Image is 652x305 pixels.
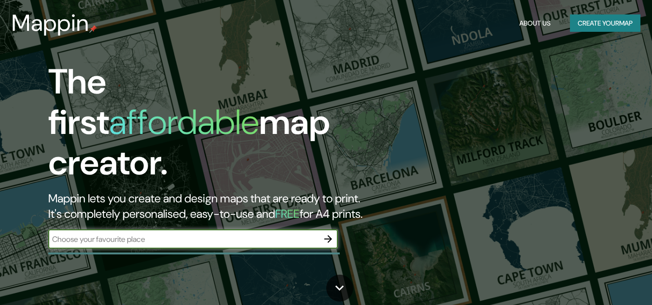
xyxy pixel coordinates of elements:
[12,10,89,37] h3: Mappin
[515,14,555,32] button: About Us
[275,206,300,221] h5: FREE
[570,14,640,32] button: Create yourmap
[89,25,97,33] img: mappin-pin
[109,100,259,145] h1: affordable
[48,234,319,245] input: Choose your favourite place
[48,191,375,222] h2: Mappin lets you create and design maps that are ready to print. It's completely personalised, eas...
[48,62,375,191] h1: The first map creator.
